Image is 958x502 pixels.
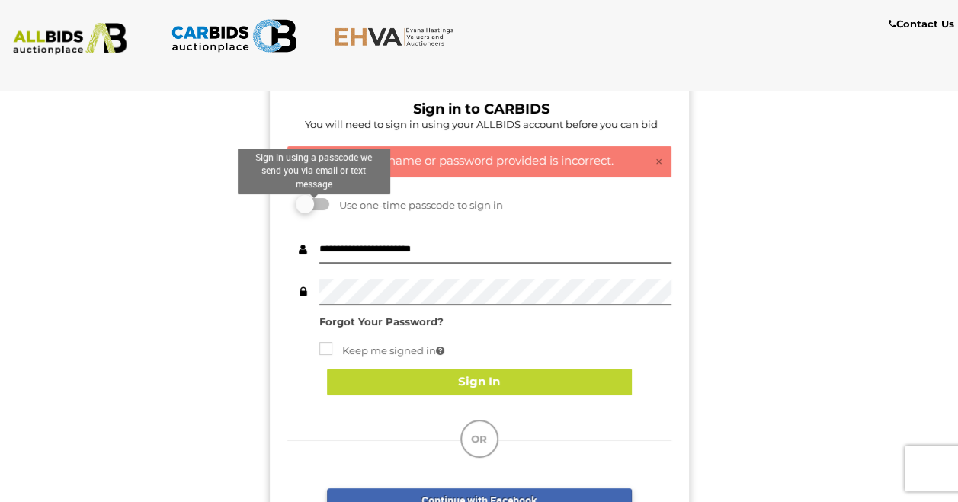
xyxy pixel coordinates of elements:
button: Sign In [327,369,632,395]
img: CARBIDS.com.au [171,15,297,56]
div: OR [460,420,498,458]
label: Keep me signed in [319,342,444,360]
img: ALLBIDS.com.au [7,23,133,55]
span: Use one-time passcode to sign in [332,199,503,211]
h4: The user name or password provided is incorrect. [296,155,663,168]
div: Sign in using a passcode we send you via email or text message [238,149,390,193]
a: Contact Us [889,15,958,33]
h5: You will need to sign in using your ALLBIDS account before you can bid [291,119,671,129]
b: Sign in to CARBIDS [413,101,549,117]
a: Forgot Your Password? [319,315,444,328]
img: EHVA.com.au [334,27,460,46]
b: Contact Us [889,18,954,30]
a: × [655,155,663,170]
